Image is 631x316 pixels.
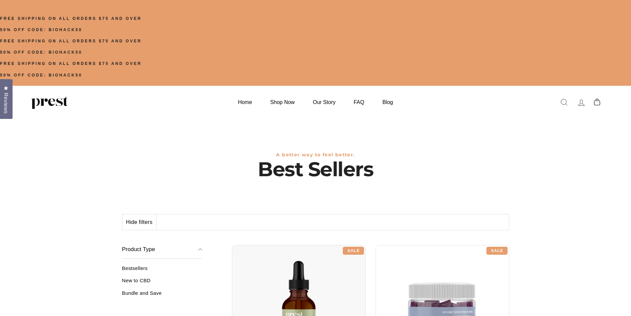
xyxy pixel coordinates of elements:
h1: Best Sellers [122,158,509,181]
ul: Primary [230,96,401,109]
img: PREST ORGANICS [31,96,68,109]
button: Hide filters [122,214,157,230]
div: Sale [486,247,508,255]
h3: A better way to feel better. [122,152,509,158]
a: Shop Now [262,96,303,109]
a: FAQ [345,96,373,109]
a: Our Story [305,96,344,109]
a: New to CBD [122,278,203,289]
a: Blog [374,96,401,109]
div: Sale [343,247,364,255]
button: Product Type [122,240,203,259]
span: Reviews [2,93,10,114]
a: Bundle and Save [122,290,203,301]
a: Bestsellers [122,265,203,276]
a: Home [230,96,260,109]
